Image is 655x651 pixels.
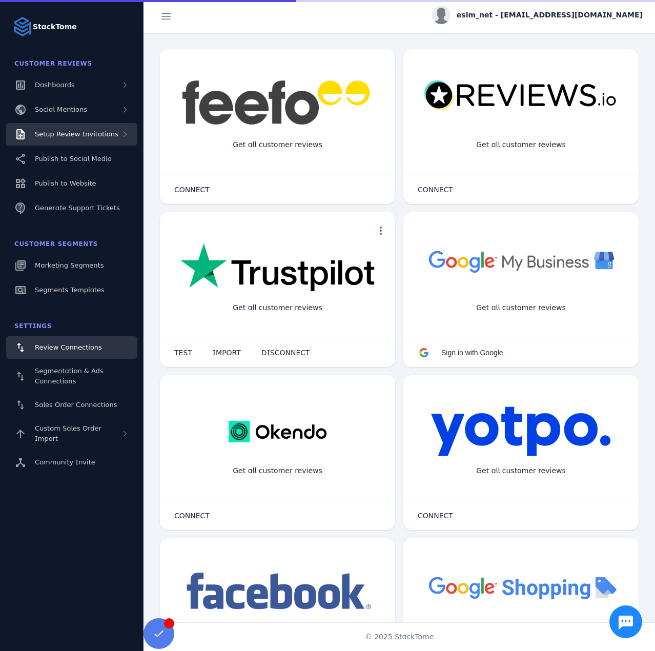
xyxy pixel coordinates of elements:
[180,569,375,615] img: facebook.png
[35,179,96,187] span: Publish to Website
[180,80,375,125] img: feefo.png
[407,179,463,200] button: CONNECT
[224,131,331,158] div: Get all customer reviews
[164,179,220,200] button: CONNECT
[164,505,220,526] button: CONNECT
[432,6,643,24] button: esim_net - [EMAIL_ADDRESS][DOMAIN_NAME]
[224,457,331,484] div: Get all customer reviews
[6,279,137,301] a: Segments Templates
[213,349,241,356] span: IMPORT
[35,130,118,138] span: Setup Review Invitations
[35,401,117,409] span: Sales Order Connections
[35,81,75,89] span: Dashboards
[202,342,251,363] button: IMPORT
[371,220,391,241] button: more
[229,406,326,457] img: okendo.webp
[424,80,618,111] img: reviewsio.svg
[431,406,611,457] img: yotpo.png
[6,361,137,392] a: Segmentation & Ads Connections
[418,512,453,519] span: CONNECT
[6,148,137,170] a: Publish to Social Media
[35,424,101,442] span: Custom Sales Order Import
[6,254,137,277] a: Marketing Segments
[424,569,618,605] img: googleshopping.png
[407,505,463,526] button: CONNECT
[460,620,581,647] div: Import Products from Google
[468,457,574,484] div: Get all customer reviews
[6,197,137,219] a: Generate Support Tickets
[407,342,514,363] button: Sign in with Google
[14,60,92,67] span: Customer Reviews
[174,512,210,519] span: CONNECT
[424,243,618,279] img: googlebusiness.png
[418,186,453,193] span: CONNECT
[14,322,52,330] span: Settings
[261,349,310,356] span: DISCONNECT
[164,342,202,363] button: TEST
[365,632,434,642] span: © 2025 StackTome
[14,240,98,248] span: Customer Segments
[35,458,95,466] span: Community Invite
[35,343,102,351] span: Review Connections
[12,16,33,37] img: Logo image
[35,155,112,162] span: Publish to Social Media
[35,286,105,294] span: Segments Templates
[468,294,574,321] div: Get all customer reviews
[35,204,120,212] span: Generate Support Tickets
[6,394,137,416] a: Sales Order Connections
[35,106,87,113] span: Social Mentions
[35,367,104,385] span: Segmentation & Ads Connections
[35,261,104,269] span: Marketing Segments
[468,131,574,158] div: Get all customer reviews
[180,243,375,293] img: trustpilot.png
[432,6,451,24] img: profile.jpg
[224,294,331,321] div: Get all customer reviews
[174,349,192,356] span: TEST
[251,342,320,363] button: DISCONNECT
[457,10,643,21] span: esim_net - [EMAIL_ADDRESS][DOMAIN_NAME]
[6,451,137,474] a: Community Invite
[6,336,137,359] a: Review Connections
[174,186,210,193] span: CONNECT
[33,22,77,32] strong: StackTome
[441,349,503,357] span: Sign in with Google
[6,172,137,195] a: Publish to Website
